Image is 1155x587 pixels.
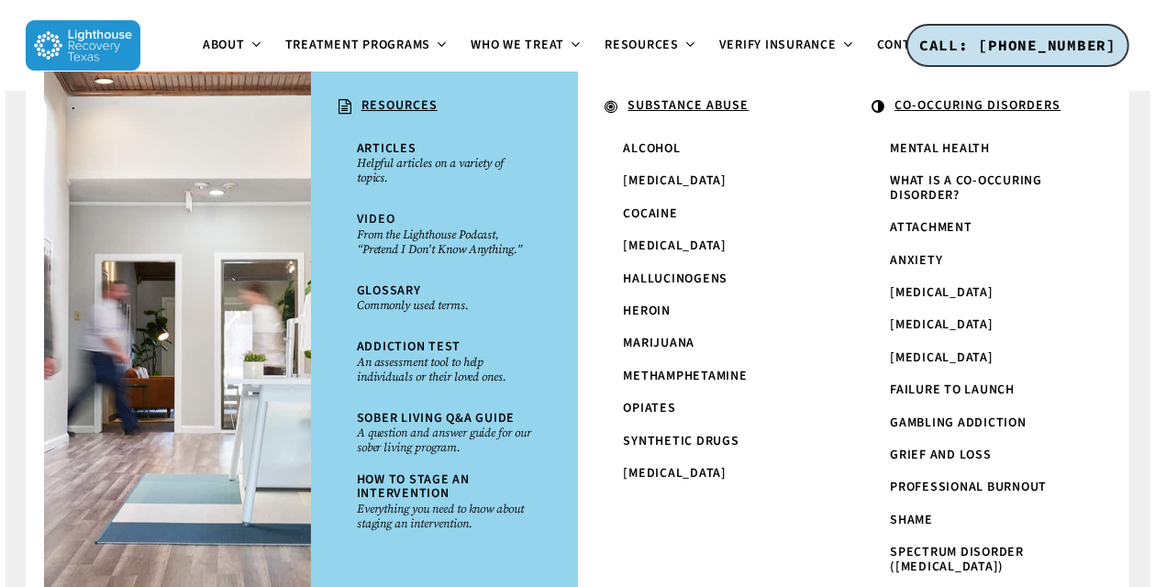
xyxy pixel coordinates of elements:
[890,446,992,464] span: Grief and Loss
[624,367,748,385] span: Methamphetamine
[881,504,1074,537] a: Shame
[285,36,431,54] span: Treatment Programs
[890,543,1024,575] span: Spectrum Disorder ([MEDICAL_DATA])
[862,90,1093,125] a: CO-OCCURING DISORDERS
[624,139,681,158] span: Alcohol
[890,478,1047,496] span: Professional Burnout
[708,39,866,53] a: Verify Insurance
[890,251,942,270] span: Anxiety
[471,36,564,54] span: Who We Treat
[357,338,461,356] span: Addiction Test
[881,471,1074,504] a: Professional Burnout
[274,39,461,53] a: Treatment Programs
[881,342,1074,374] a: [MEDICAL_DATA]
[890,414,1027,432] span: Gambling Addiction
[72,96,76,115] span: .
[866,39,963,53] a: Contact
[460,39,594,53] a: Who We Treat
[329,90,560,125] a: RESOURCES
[890,316,994,334] span: [MEDICAL_DATA]
[624,270,728,288] span: Hallucinogens
[719,36,837,54] span: Verify Insurance
[890,139,990,158] span: Mental Health
[348,403,541,464] a: Sober Living Q&A GuideA question and answer guide for our sober living program.
[348,133,541,194] a: ArticlesHelpful articles on a variety of topics.
[906,24,1129,68] a: CALL: [PHONE_NUMBER]
[881,309,1074,341] a: [MEDICAL_DATA]
[615,327,808,360] a: Marijuana
[357,227,532,257] small: From the Lighthouse Podcast, “Pretend I Don’t Know Anything.”
[881,537,1074,583] a: Spectrum Disorder ([MEDICAL_DATA])
[881,165,1074,212] a: What is a Co-Occuring Disorder?
[624,399,676,417] span: Opiates
[357,298,532,313] small: Commonly used terms.
[615,295,808,327] a: Heroin
[890,349,994,367] span: [MEDICAL_DATA]
[615,165,808,197] a: [MEDICAL_DATA]
[615,458,808,490] a: [MEDICAL_DATA]
[881,374,1074,406] a: Failure to Launch
[357,355,532,384] small: An assessment tool to help individuals or their loved ones.
[624,172,727,190] span: [MEDICAL_DATA]
[624,302,672,320] span: Heroin
[357,471,470,503] span: How To Stage An Intervention
[348,464,541,540] a: How To Stage An InterventionEverything you need to know about staging an intervention.
[881,133,1074,165] a: Mental Health
[919,36,1116,54] span: CALL: [PHONE_NUMBER]
[615,133,808,165] a: Alcohol
[594,39,708,53] a: Resources
[890,218,972,237] span: Attachment
[881,245,1074,277] a: Anxiety
[615,263,808,295] a: Hallucinogens
[357,502,532,531] small: Everything you need to know about staging an intervention.
[361,96,438,115] u: RESOURCES
[890,283,994,302] span: [MEDICAL_DATA]
[877,36,934,54] span: Contact
[357,210,395,228] span: Video
[203,36,245,54] span: About
[357,409,516,427] span: Sober Living Q&A Guide
[894,96,1061,115] u: CO-OCCURING DISORDERS
[62,90,293,122] a: .
[596,90,827,125] a: SUBSTANCE ABUSE
[881,439,1074,471] a: Grief and Loss
[357,426,532,455] small: A question and answer guide for our sober living program.
[615,198,808,230] a: Cocaine
[615,393,808,425] a: Opiates
[615,360,808,393] a: Methamphetamine
[348,331,541,393] a: Addiction TestAn assessment tool to help individuals or their loved ones.
[624,334,695,352] span: Marijuana
[881,212,1074,244] a: Attachment
[192,39,274,53] a: About
[624,237,727,255] span: [MEDICAL_DATA]
[357,156,532,185] small: Helpful articles on a variety of topics.
[26,20,140,71] img: Lighthouse Recovery Texas
[348,275,541,322] a: GlossaryCommonly used terms.
[605,36,679,54] span: Resources
[890,172,1042,204] span: What is a Co-Occuring Disorder?
[624,464,727,482] span: [MEDICAL_DATA]
[628,96,750,115] u: SUBSTANCE ABUSE
[890,381,1015,399] span: Failure to Launch
[615,426,808,458] a: Synthetic Drugs
[615,230,808,262] a: [MEDICAL_DATA]
[881,407,1074,439] a: Gambling Addiction
[624,432,739,450] span: Synthetic Drugs
[890,511,933,529] span: Shame
[881,277,1074,309] a: [MEDICAL_DATA]
[357,282,421,300] span: Glossary
[624,205,678,223] span: Cocaine
[348,204,541,265] a: VideoFrom the Lighthouse Podcast, “Pretend I Don’t Know Anything.”
[357,139,416,158] span: Articles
